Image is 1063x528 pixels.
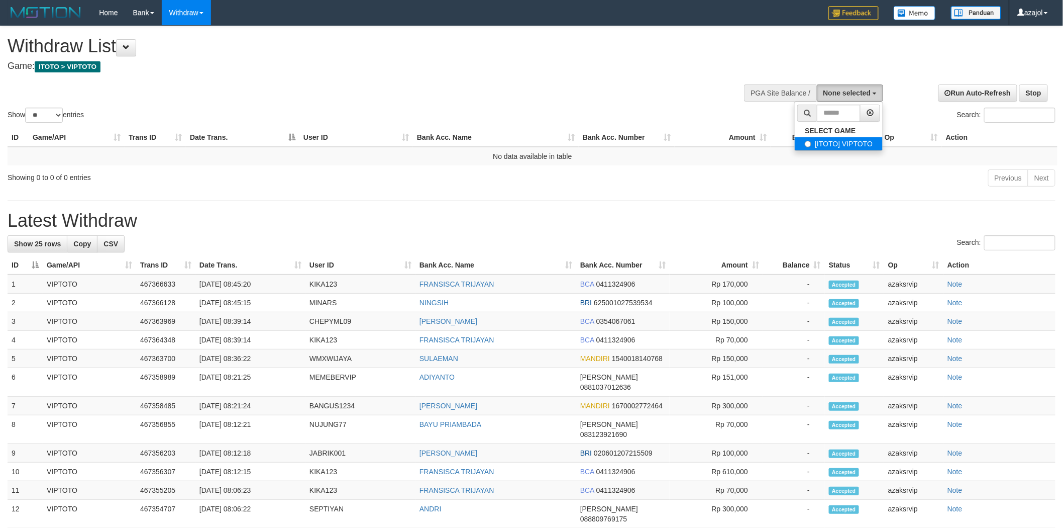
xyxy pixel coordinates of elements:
[947,317,963,325] a: Note
[580,486,594,494] span: BCA
[136,349,195,368] td: 467363700
[419,420,481,428] a: BAYU PRIAMBADA
[43,415,136,444] td: VIPTOTO
[884,463,943,481] td: azaksrvip
[817,84,884,102] button: None selected
[763,275,825,294] td: -
[763,444,825,463] td: -
[670,331,763,349] td: Rp 70,000
[943,256,1055,275] th: Action
[884,331,943,349] td: azaksrvip
[670,463,763,481] td: Rp 610,000
[670,256,763,275] th: Amount: activate to sort column ascending
[884,349,943,368] td: azaksrvip
[413,128,579,147] th: Bank Acc. Name: activate to sort column ascending
[881,128,942,147] th: Op: activate to sort column ascending
[305,444,415,463] td: JABRIK001
[612,402,663,410] span: Copy 1670002772464 to clipboard
[419,468,494,476] a: FRANSISCA TRIJAYAN
[580,505,638,513] span: [PERSON_NAME]
[805,127,856,135] b: SELECT GAME
[594,299,653,307] span: Copy 625001027539534 to clipboard
[580,402,610,410] span: MANDIRI
[884,312,943,331] td: azaksrvip
[305,415,415,444] td: NUJUNG77
[8,147,1057,165] td: No data available in table
[596,317,635,325] span: Copy 0354067061 to clipboard
[8,294,43,312] td: 2
[195,415,305,444] td: [DATE] 08:12:21
[580,355,610,363] span: MANDIRI
[829,299,859,308] span: Accepted
[580,299,592,307] span: BRI
[43,331,136,349] td: VIPTOTO
[305,463,415,481] td: KIKA123
[580,430,627,438] span: Copy 083123921690 to clipboard
[305,312,415,331] td: CHEPYML09
[136,397,195,415] td: 467358485
[947,486,963,494] a: Note
[136,294,195,312] td: 467366128
[894,6,936,20] img: Button%20Memo.svg
[795,124,883,137] a: SELECT GAME
[763,331,825,349] td: -
[195,463,305,481] td: [DATE] 08:12:15
[884,481,943,500] td: azaksrvip
[947,373,963,381] a: Note
[612,355,663,363] span: Copy 1540018140768 to clipboard
[8,235,67,252] a: Show 25 rows
[596,468,635,476] span: Copy 0411324906 to clipboard
[829,281,859,289] span: Accepted
[8,481,43,500] td: 11
[829,505,859,514] span: Accepted
[805,141,811,147] input: [ITOTO] VIPTOTO
[305,294,415,312] td: MINARS
[419,402,477,410] a: [PERSON_NAME]
[828,6,879,20] img: Feedback.jpg
[670,312,763,331] td: Rp 150,000
[195,256,305,275] th: Date Trans.: activate to sort column ascending
[136,256,195,275] th: Trans ID: activate to sort column ascending
[763,397,825,415] td: -
[829,450,859,458] span: Accepted
[580,515,627,523] span: Copy 088809769175 to clipboard
[763,481,825,500] td: -
[884,368,943,397] td: azaksrvip
[8,128,29,147] th: ID
[823,89,871,97] span: None selected
[884,415,943,444] td: azaksrvip
[744,84,816,102] div: PGA Site Balance /
[43,444,136,463] td: VIPTOTO
[136,415,195,444] td: 467356855
[305,275,415,294] td: KIKA123
[25,108,63,123] select: Showentries
[884,444,943,463] td: azaksrvip
[8,349,43,368] td: 5
[1019,84,1048,102] a: Stop
[103,240,118,248] span: CSV
[947,299,963,307] a: Note
[957,108,1055,123] label: Search:
[580,336,594,344] span: BCA
[419,280,494,288] a: FRANSISCA TRIJAYAN
[299,128,413,147] th: User ID: activate to sort column ascending
[670,397,763,415] td: Rp 300,000
[67,235,97,252] a: Copy
[947,280,963,288] a: Note
[596,336,635,344] span: Copy 0411324906 to clipboard
[14,240,61,248] span: Show 25 rows
[97,235,125,252] a: CSV
[670,349,763,368] td: Rp 150,000
[136,275,195,294] td: 467366633
[35,61,100,72] span: ITOTO > VIPTOTO
[670,415,763,444] td: Rp 70,000
[829,355,859,364] span: Accepted
[43,368,136,397] td: VIPTOTO
[576,256,670,275] th: Bank Acc. Number: activate to sort column ascending
[8,256,43,275] th: ID: activate to sort column descending
[419,317,477,325] a: [PERSON_NAME]
[596,280,635,288] span: Copy 0411324906 to clipboard
[43,294,136,312] td: VIPTOTO
[988,169,1028,187] a: Previous
[884,397,943,415] td: azaksrvip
